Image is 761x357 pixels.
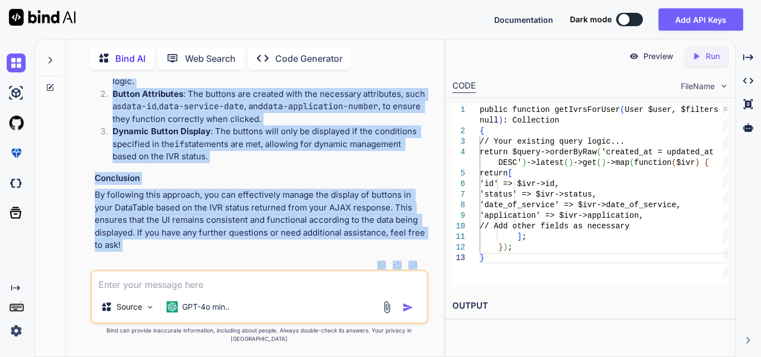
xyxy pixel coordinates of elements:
span: ) [695,158,700,167]
span: public function getIvrsForUser [480,105,620,114]
img: Pick Models [145,302,155,312]
code: data-application-number [263,101,378,112]
p: Run [706,51,720,62]
img: settings [7,321,26,340]
span: ->map [606,158,630,167]
div: 3 [452,136,465,147]
span: } [499,243,503,252]
code: if [174,139,184,150]
p: Code Generator [275,52,343,65]
span: // Your existing query logic... [480,137,625,146]
span: { [480,126,484,135]
img: preview [629,51,639,61]
div: 4 [452,147,465,158]
div: 10 [452,221,465,232]
span: return [480,169,508,178]
img: chat [7,53,26,72]
div: 11 [452,232,465,242]
span: ( [672,158,676,167]
div: 12 [452,242,465,253]
button: Documentation [494,14,553,26]
button: Add API Keys [658,8,743,31]
span: $ivr [676,158,695,167]
img: chevron down [719,81,729,91]
span: ->get [573,158,597,167]
div: 13 [452,253,465,263]
span: ; [508,243,512,252]
span: ) [522,158,526,167]
img: githubLight [7,114,26,133]
span: Documentation [494,15,553,25]
span: vice, [657,200,681,209]
span: Dark mode [570,14,612,25]
img: Bind AI [9,9,76,26]
span: ; [522,232,526,241]
span: User $user, $filters = [625,105,728,114]
div: CODE [452,80,476,93]
div: 5 [452,168,465,179]
span: 'application' => $ivr->application, [480,211,643,220]
span: } [480,253,484,262]
img: GPT-4o mini [167,301,178,312]
p: Bind can provide inaccurate information, including about people. Always double-check its answers.... [90,326,428,343]
span: [ [508,169,512,178]
span: null [480,116,499,125]
div: 2 [452,126,465,136]
span: return $query->orderByRaw [480,148,597,157]
img: dislike [408,261,417,270]
p: : The buttons will only be displayed if the conditions specified in the statements are met, allow... [113,125,426,163]
code: data-id [121,101,157,112]
span: { [704,158,709,167]
span: DESC' [499,158,522,167]
div: 8 [452,200,465,211]
p: Source [116,301,142,312]
p: Preview [643,51,674,62]
span: : Collection [503,116,559,125]
span: ( [564,158,568,167]
span: ] [517,232,521,241]
p: Bind AI [115,52,145,65]
span: ->latest [526,158,564,167]
div: 9 [452,211,465,221]
span: 'id' => $ivr->id, [480,179,559,188]
div: 7 [452,189,465,200]
div: 6 [452,179,465,189]
img: like [393,261,402,270]
span: 'status' => $ivr->status, [480,190,597,199]
strong: Button Attributes [113,89,183,99]
span: ( [597,148,601,157]
h3: Conclusion [95,172,426,185]
span: FileName [681,81,715,92]
div: 1 [452,105,465,115]
code: data-service-date [159,101,244,112]
img: darkCloudIdeIcon [7,174,26,193]
img: premium [7,144,26,163]
span: ) [602,158,606,167]
span: ( [597,158,601,167]
img: ai-studio [7,84,26,102]
span: ) [503,243,508,252]
span: ) [499,116,503,125]
p: By following this approach, you can effectively manage the display of buttons in your DataTable b... [95,189,426,252]
img: icon [402,302,413,313]
span: 'created_at = updated_at [601,148,714,157]
span: ) [569,158,573,167]
span: // Add other fields as necessary [480,222,630,231]
img: copy [377,261,386,270]
p: GPT-4o min.. [182,301,230,312]
span: 'date_of_service' => $ivr->date_of_ser [480,200,657,209]
span: function [634,158,671,167]
img: attachment [380,301,393,314]
h2: OUTPUT [446,293,735,319]
span: ( [620,105,625,114]
p: Web Search [185,52,236,65]
p: : The buttons are created with the necessary attributes, such as , , and , to ensure they functio... [113,88,426,126]
span: ( [630,158,634,167]
strong: Dynamic Button Display [113,126,211,136]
